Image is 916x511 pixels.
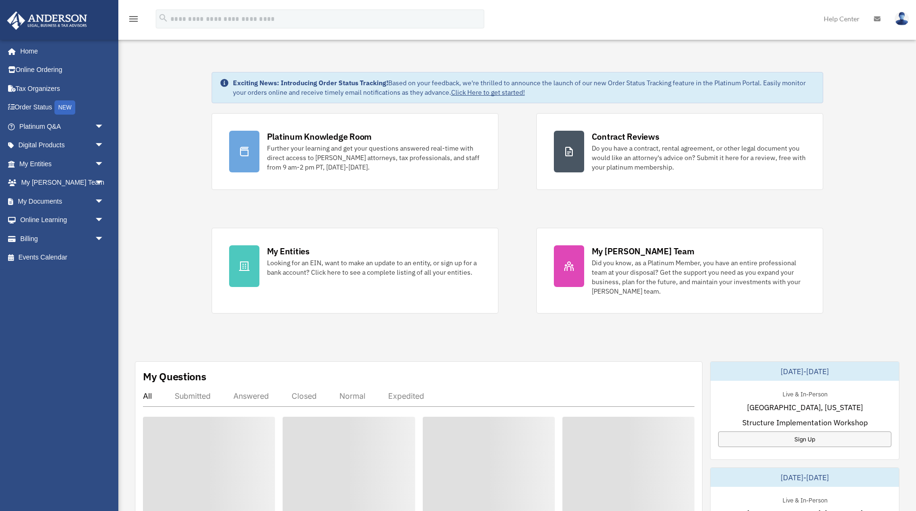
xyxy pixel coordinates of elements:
[95,136,114,155] span: arrow_drop_down
[775,388,835,398] div: Live & In-Person
[7,248,118,267] a: Events Calendar
[128,13,139,25] i: menu
[54,100,75,115] div: NEW
[711,468,899,487] div: [DATE]-[DATE]
[95,154,114,174] span: arrow_drop_down
[7,173,118,192] a: My [PERSON_NAME] Teamarrow_drop_down
[95,211,114,230] span: arrow_drop_down
[592,131,659,143] div: Contract Reviews
[267,131,372,143] div: Platinum Knowledge Room
[212,113,498,190] a: Platinum Knowledge Room Further your learning and get your questions answered real-time with dire...
[7,98,118,117] a: Order StatusNEW
[451,88,525,97] a: Click Here to get started!
[233,391,269,401] div: Answered
[7,211,118,230] a: Online Learningarrow_drop_down
[592,258,806,296] div: Did you know, as a Platinum Member, you have an entire professional team at your disposal? Get th...
[718,431,891,447] a: Sign Up
[267,143,481,172] div: Further your learning and get your questions answered real-time with direct access to [PERSON_NAM...
[7,117,118,136] a: Platinum Q&Aarrow_drop_down
[128,17,139,25] a: menu
[233,79,388,87] strong: Exciting News: Introducing Order Status Tracking!
[95,192,114,211] span: arrow_drop_down
[388,391,424,401] div: Expedited
[7,42,114,61] a: Home
[143,391,152,401] div: All
[895,12,909,26] img: User Pic
[143,369,206,384] div: My Questions
[95,117,114,136] span: arrow_drop_down
[536,113,823,190] a: Contract Reviews Do you have a contract, rental agreement, or other legal document you would like...
[95,173,114,193] span: arrow_drop_down
[7,192,118,211] a: My Documentsarrow_drop_down
[175,391,211,401] div: Submitted
[7,61,118,80] a: Online Ordering
[711,362,899,381] div: [DATE]-[DATE]
[7,229,118,248] a: Billingarrow_drop_down
[775,494,835,504] div: Live & In-Person
[592,245,694,257] div: My [PERSON_NAME] Team
[267,258,481,277] div: Looking for an EIN, want to make an update to an entity, or sign up for a bank account? Click her...
[292,391,317,401] div: Closed
[4,11,90,30] img: Anderson Advisors Platinum Portal
[742,417,868,428] span: Structure Implementation Workshop
[339,391,365,401] div: Normal
[233,78,815,97] div: Based on your feedback, we're thrilled to announce the launch of our new Order Status Tracking fe...
[158,13,169,23] i: search
[95,229,114,249] span: arrow_drop_down
[267,245,310,257] div: My Entities
[747,402,863,413] span: [GEOGRAPHIC_DATA], [US_STATE]
[7,136,118,155] a: Digital Productsarrow_drop_down
[536,228,823,314] a: My [PERSON_NAME] Team Did you know, as a Platinum Member, you have an entire professional team at...
[592,143,806,172] div: Do you have a contract, rental agreement, or other legal document you would like an attorney's ad...
[7,154,118,173] a: My Entitiesarrow_drop_down
[212,228,498,314] a: My Entities Looking for an EIN, want to make an update to an entity, or sign up for a bank accoun...
[7,79,118,98] a: Tax Organizers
